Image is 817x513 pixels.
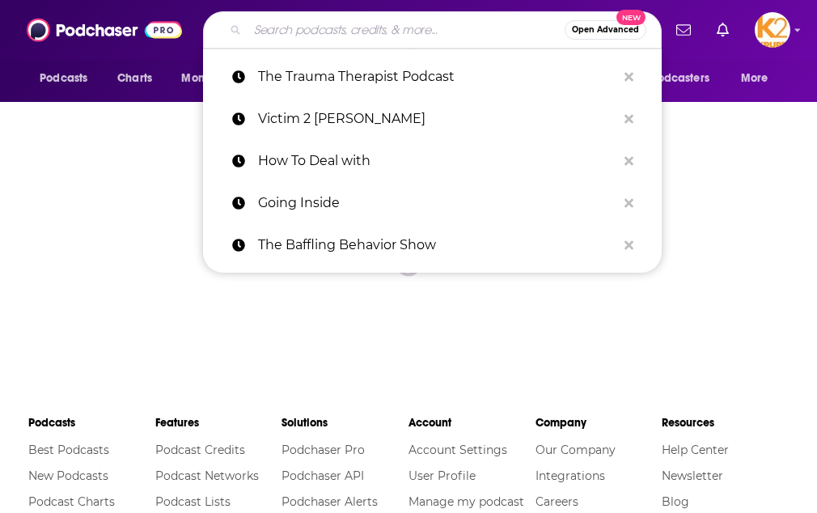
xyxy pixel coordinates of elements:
[258,182,616,224] p: Going Inside
[40,67,87,90] span: Podcasts
[535,468,605,483] a: Integrations
[28,468,108,483] a: New Podcasts
[282,468,364,483] a: Podchaser API
[632,67,709,90] span: For Podcasters
[203,98,662,140] a: Victim 2 [PERSON_NAME]
[621,63,733,94] button: open menu
[741,67,768,90] span: More
[755,12,790,48] img: User Profile
[662,409,789,437] li: Resources
[155,494,231,509] a: Podcast Lists
[258,224,616,266] p: The Baffling Behavior Show
[117,67,152,90] span: Charts
[572,26,639,34] span: Open Advanced
[28,494,115,509] a: Podcast Charts
[710,16,735,44] a: Show notifications dropdown
[755,12,790,48] button: Show profile menu
[203,11,662,49] div: Search podcasts, credits, & more...
[203,224,662,266] a: The Baffling Behavior Show
[258,98,616,140] p: Victim 2 Victor
[616,10,646,25] span: New
[27,15,182,45] img: Podchaser - Follow, Share and Rate Podcasts
[662,494,689,509] a: Blog
[28,63,108,94] button: open menu
[282,443,365,457] a: Podchaser Pro
[155,409,282,437] li: Features
[203,140,662,182] a: How To Deal with
[282,494,378,509] a: Podchaser Alerts
[408,409,535,437] li: Account
[755,12,790,48] span: Logged in as K2Krupp
[282,409,408,437] li: Solutions
[28,409,155,437] li: Podcasts
[155,443,245,457] a: Podcast Credits
[408,494,524,509] a: Manage my podcast
[258,56,616,98] p: The Trauma Therapist Podcast
[662,443,729,457] a: Help Center
[408,468,476,483] a: User Profile
[170,63,260,94] button: open menu
[107,63,162,94] a: Charts
[730,63,789,94] button: open menu
[565,20,646,40] button: Open AdvancedNew
[203,56,662,98] a: The Trauma Therapist Podcast
[155,468,259,483] a: Podcast Networks
[258,140,616,182] p: How To Deal with
[670,16,697,44] a: Show notifications dropdown
[248,17,565,43] input: Search podcasts, credits, & more...
[181,67,239,90] span: Monitoring
[535,409,662,437] li: Company
[535,494,578,509] a: Careers
[535,443,616,457] a: Our Company
[662,468,723,483] a: Newsletter
[203,182,662,224] a: Going Inside
[28,443,109,457] a: Best Podcasts
[408,443,507,457] a: Account Settings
